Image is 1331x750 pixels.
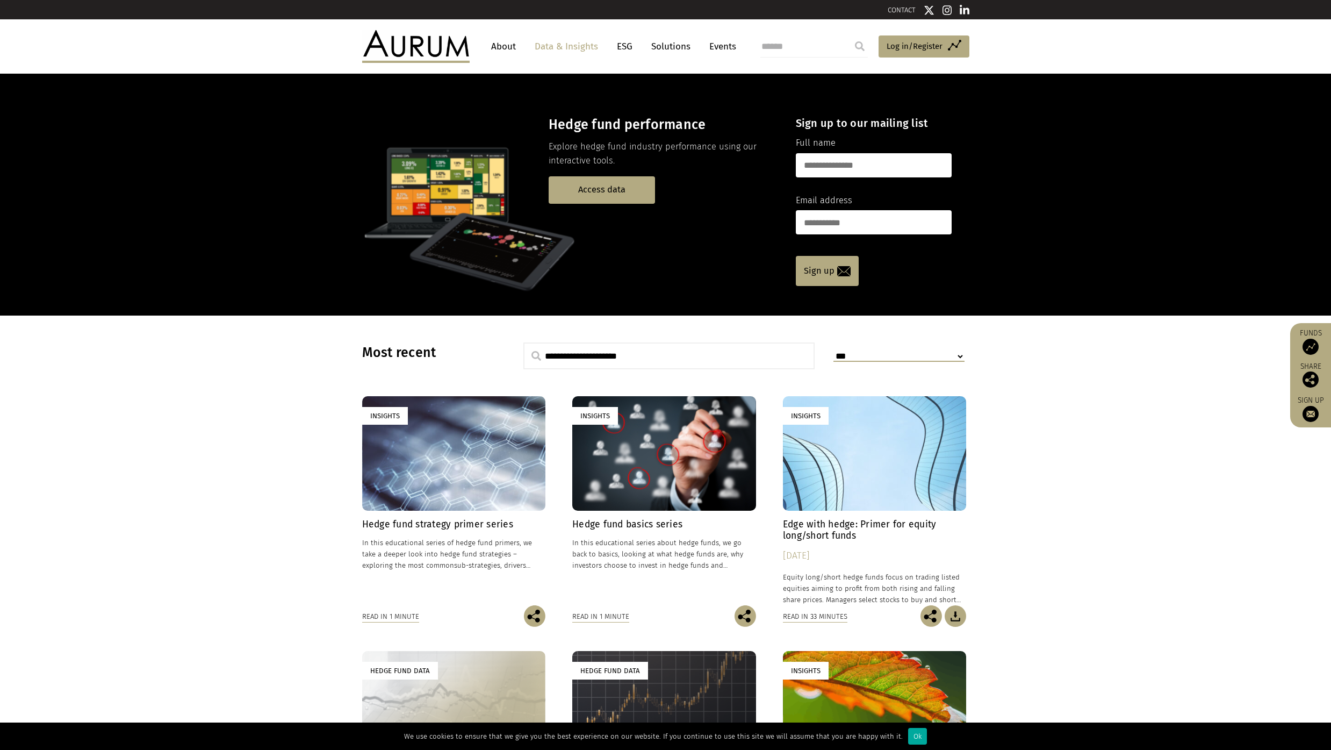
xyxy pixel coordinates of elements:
a: Insights Hedge fund strategy primer series In this educational series of hedge fund primers, we t... [362,396,546,605]
img: Share this post [735,605,756,627]
a: Log in/Register [879,35,969,58]
div: Insights [783,407,829,425]
div: Read in 1 minute [362,611,419,623]
div: Read in 1 minute [572,611,629,623]
img: Access Funds [1303,339,1319,355]
div: Hedge Fund Data [572,662,648,680]
img: Share this post [524,605,545,627]
img: email-icon [837,266,851,276]
img: Twitter icon [924,5,934,16]
label: Full name [796,136,836,150]
h4: Sign up to our mailing list [796,117,952,130]
img: Linkedin icon [960,5,969,16]
div: Ok [908,728,927,745]
h3: Hedge fund performance [549,117,777,133]
a: Solutions [646,37,696,56]
p: Explore hedge fund industry performance using our interactive tools. [549,140,777,168]
a: ESG [611,37,638,56]
a: Sign up [796,256,859,286]
img: Aurum [362,30,470,62]
a: Funds [1296,328,1326,355]
div: Read in 33 minutes [783,611,847,623]
h4: Hedge fund basics series [572,519,756,530]
h3: Most recent [362,345,497,361]
label: Email address [796,194,852,208]
a: Sign up [1296,396,1326,422]
h4: Edge with hedge: Primer for equity long/short funds [783,519,967,541]
div: Insights [362,407,408,425]
h4: Hedge fund strategy primer series [362,519,546,530]
div: Insights [783,662,829,680]
input: Submit [849,35,870,57]
img: Share this post [920,605,942,627]
img: Sign up to our newsletter [1303,406,1319,422]
span: Log in/Register [887,40,943,53]
div: [DATE] [783,548,967,563]
div: Share [1296,363,1326,388]
img: search.svg [531,351,541,361]
div: Insights [572,407,618,425]
a: CONTACT [888,6,916,14]
p: In this educational series of hedge fund primers, we take a deeper look into hedge fund strategie... [362,537,546,571]
a: About [486,37,521,56]
a: Events [704,37,736,56]
p: In this educational series about hedge funds, we go back to basics, looking at what hedge funds a... [572,537,756,571]
span: sub-strategies [454,561,500,569]
img: Download Article [945,605,966,627]
img: Instagram icon [943,5,952,16]
img: Share this post [1303,372,1319,388]
div: Hedge Fund Data [362,662,438,680]
a: Insights Edge with hedge: Primer for equity long/short funds [DATE] Equity long/short hedge funds... [783,396,967,605]
a: Access data [549,176,655,204]
p: Equity long/short hedge funds focus on trading listed equities aiming to profit from both rising ... [783,572,967,605]
a: Data & Insights [529,37,603,56]
a: Insights Hedge fund basics series In this educational series about hedge funds, we go back to bas... [572,396,756,605]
